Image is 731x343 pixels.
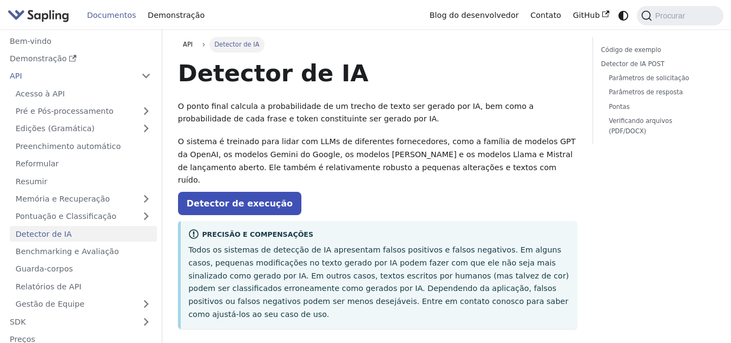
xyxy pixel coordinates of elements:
font: Detector de IA [178,60,368,87]
a: API [4,68,135,84]
font: Contato [530,11,561,20]
font: Relatórios de API [16,282,82,291]
a: API [178,37,198,52]
a: Pontas [609,102,708,112]
a: Bem-vindo [4,33,157,49]
font: Detector de IA [214,41,259,48]
font: Detector de IA POST [601,60,664,68]
font: Precisão e compensações [202,230,313,238]
font: Detector de execução [187,198,293,209]
font: Pontas [609,103,629,111]
a: Edições (Gramática) [10,121,157,137]
font: Documentos [87,11,136,20]
a: GitHub [567,7,615,24]
a: Verificando arquivos (PDF/DOCX) [609,116,708,137]
button: Expandir categoria da barra lateral 'SDK' [135,314,157,329]
font: Parâmetros de solicitação [609,74,689,82]
a: Gestão de Equipe [10,296,157,312]
button: Recolher categoria da barra lateral 'API' [135,68,157,84]
a: SDK [4,314,135,329]
a: Guarda-corpos [10,261,157,277]
nav: Migalhas de pão [178,37,577,52]
font: Preenchimento automático [16,142,121,151]
a: Demonstração [142,7,210,24]
font: Reformular [16,159,59,168]
font: Código de exemplo [601,46,661,54]
a: Detector de execução [178,192,301,215]
a: Parâmetros de resposta [609,87,708,98]
a: Parâmetros de solicitação [609,73,708,83]
font: API [10,72,22,80]
a: Contato [524,7,567,24]
a: Código de exemplo [601,45,712,55]
font: API [183,41,193,48]
font: Pontuação e Classificação [16,212,116,221]
button: Pesquisar (Command+K) [637,6,723,25]
a: Detector de IA [10,226,157,242]
a: Pré e Pós-processamento [10,103,157,119]
font: Verificando arquivos (PDF/DOCX) [609,117,672,135]
button: Alternar entre o modo escuro e o modo claro (atualmente modo de sistema) [615,8,631,23]
font: Parâmetros de resposta [609,88,683,96]
font: SDK [10,318,26,326]
font: Procurar [655,11,685,20]
a: Demonstração [4,51,157,67]
font: Guarda-corpos [16,264,73,273]
font: Edições (Gramática) [16,124,95,133]
font: O ponto final calcula a probabilidade de um trecho de texto ser gerado por IA, bem como a probabi... [178,102,534,124]
a: Blog do desenvolvedor [424,7,525,24]
a: Sapling.aiSapling.ai [8,8,73,23]
font: Bem-vindo [10,37,51,46]
a: Acesso à API [10,86,157,101]
font: Pré e Pós-processamento [16,107,114,115]
a: Detector de IA POST [601,59,712,69]
a: Resumir [10,173,157,189]
font: GitHub [573,11,600,20]
font: Detector de IA [16,230,72,238]
a: Documentos [81,7,142,24]
font: O sistema é treinado para lidar com LLMs de diferentes fornecedores, como a família de modelos GP... [178,137,576,184]
font: Todos os sistemas de detecção de IA apresentam falsos positivos e falsos negativos. Em alguns cas... [188,245,569,319]
a: Relatórios de API [10,279,157,294]
font: Demonstração [10,54,67,63]
a: Reformular [10,156,157,172]
font: Benchmarking e Avaliação [16,247,119,256]
img: Sapling.ai [8,8,69,23]
font: Demonstração [148,11,205,20]
a: Preenchimento automático [10,138,157,154]
a: Memória e Recuperação [10,191,157,207]
font: Memória e Recuperação [16,195,110,203]
font: Acesso à API [16,89,65,98]
font: Gestão de Equipe [16,300,84,308]
a: Benchmarking e Avaliação [10,244,157,260]
a: Pontuação e Classificação [10,209,157,224]
font: Resumir [16,177,48,186]
font: Blog do desenvolvedor [430,11,519,20]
